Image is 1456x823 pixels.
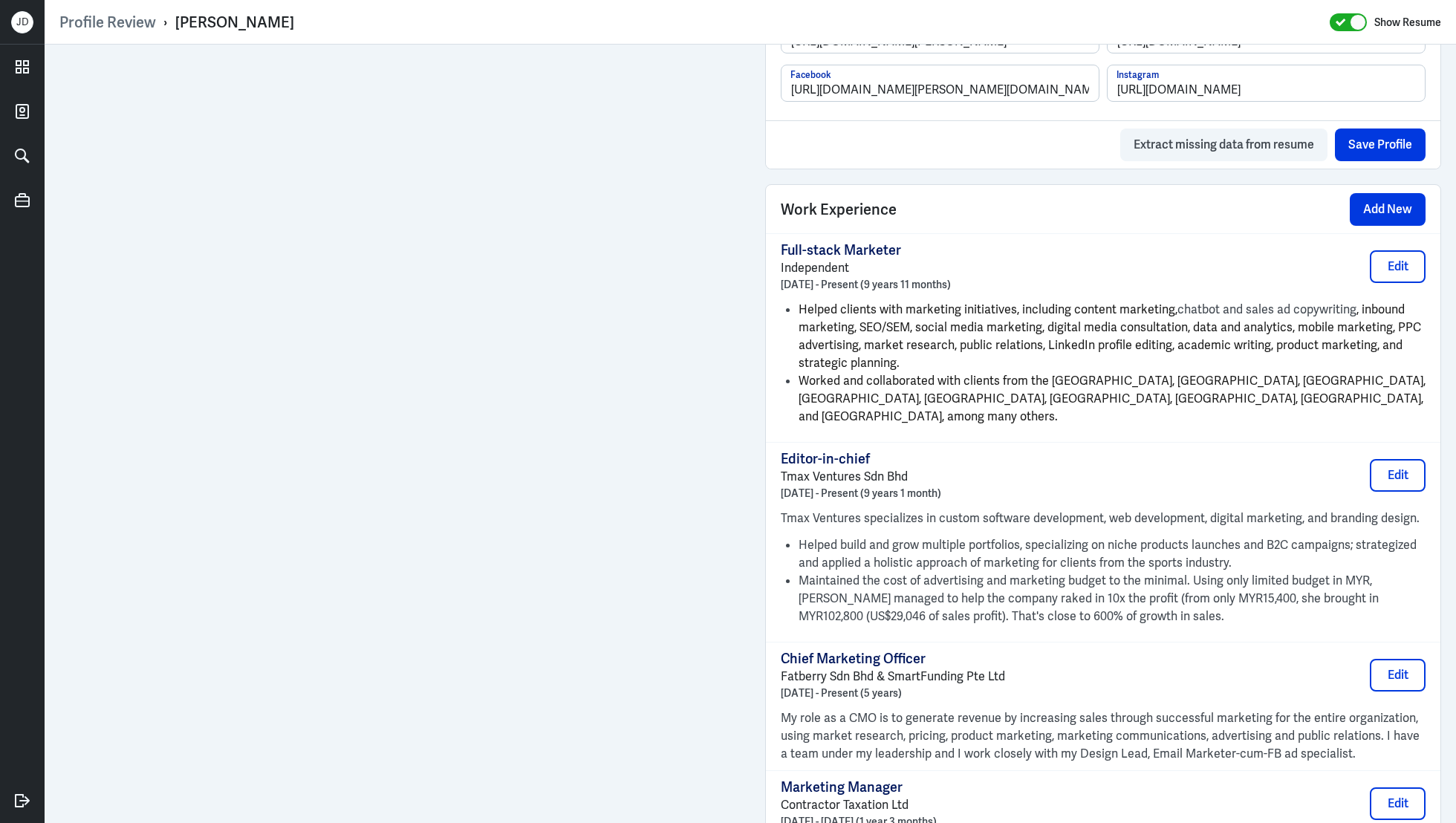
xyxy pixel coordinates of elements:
p: Independent [781,259,951,277]
li: Helped build and grow multiple portfolios, specializing on niche products launches and B2C campai... [799,536,1426,572]
p: Contractor Taxation Ltd [781,796,937,814]
p: Chief Marketing Officer [781,650,1005,668]
label: Show Resume [1374,13,1441,32]
p: Editor-in-chief [781,450,941,468]
p: Fatberry Sdn Bhd & SmartFunding Pte Ltd [781,668,1005,686]
button: Edit [1370,459,1426,492]
input: Facebook [781,65,1099,101]
p: Full-stack Marketer [781,241,951,259]
a: Profile Review [59,13,156,32]
button: Edit [1370,659,1426,692]
p: My role as a CMO is to generate revenue by increasing sales through successful marketing for the ... [781,709,1426,763]
span: Helped clients with marketing initiatives, including content marketing, [799,302,1177,317]
p: Tmax Ventures Sdn Bhd [781,468,941,486]
p: [DATE] - Present (9 years 1 month) [781,486,941,501]
li: chatbot and sales ad copywriting [799,301,1426,372]
p: Marketing Manager [781,778,937,796]
iframe: To enrich screen reader interactions, please activate Accessibility in Grammarly extension settings [59,59,735,808]
li: Maintained the cost of advertising and marketing budget to the minimal. Using only limited budget... [799,572,1426,625]
input: Instagram [1108,65,1425,101]
p: [DATE] - Present (9 years 11 months) [781,277,951,292]
button: Extract missing data from resume [1120,129,1327,161]
button: Edit [1370,787,1426,820]
span: Worked and collaborated with clients from the [GEOGRAPHIC_DATA], [GEOGRAPHIC_DATA], [GEOGRAPHIC_D... [799,373,1426,424]
p: › [156,13,175,32]
p: [DATE] - Present (5 years) [781,686,1005,700]
div: J D [11,11,33,33]
div: [PERSON_NAME] [175,13,294,32]
button: Save Profile [1335,129,1426,161]
p: Tmax Ventures specializes in custom software development, web development, digital marketing, and... [781,510,1426,527]
button: Add New [1350,193,1426,226]
button: Edit [1370,250,1426,283]
span: Work Experience [781,198,897,221]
